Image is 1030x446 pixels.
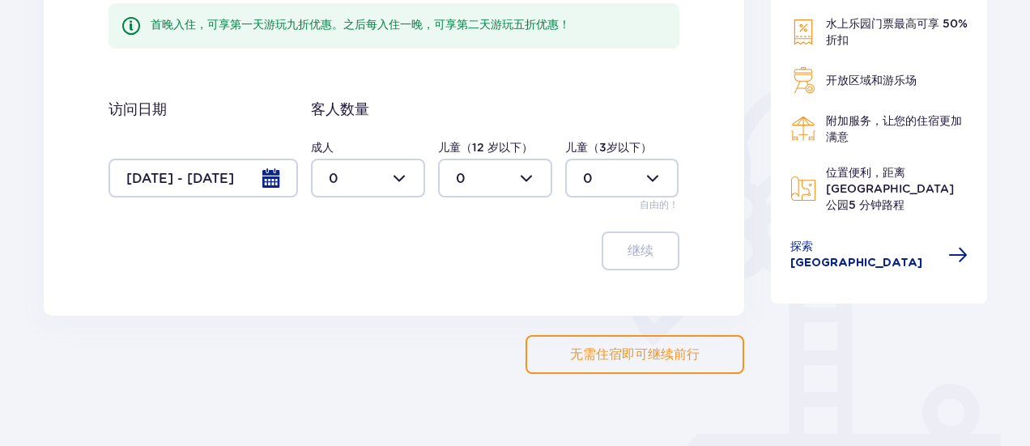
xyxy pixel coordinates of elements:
[790,176,816,202] img: 地图图标
[826,166,883,179] font: 位置便利，
[826,166,954,211] font: 距离 [GEOGRAPHIC_DATA] 公园
[790,67,816,93] img: 烧烤图标
[826,17,968,46] font: 水上乐园门票最高可享 50% 折扣
[790,241,922,269] font: 探索 [GEOGRAPHIC_DATA]
[311,100,369,119] font: 客人数量
[109,100,167,119] font: 访问日期
[311,141,334,154] font: 成人
[640,198,679,210] font: 自由的！
[628,244,653,257] font: 继续
[602,231,679,270] button: 继续
[790,19,816,45] img: 折扣图标
[565,141,652,154] font: 儿童（3岁以下）
[526,335,744,374] button: 无需住宿即可继续前行
[826,114,962,143] font: 附加服务，让您的住宿更加满意
[826,74,917,87] font: 开放区域和游乐场
[849,198,904,211] font: 5 分钟路程
[438,141,533,154] font: 儿童（12 岁以下）
[151,18,570,31] font: 首晚入住，可享第一天游玩九折优惠。之后每入住一晚，可享第二天游玩五折优惠！
[570,348,700,361] font: 无需住宿即可继续前行
[790,239,968,271] a: 探索 [GEOGRAPHIC_DATA]
[790,116,816,142] img: 餐厅图标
